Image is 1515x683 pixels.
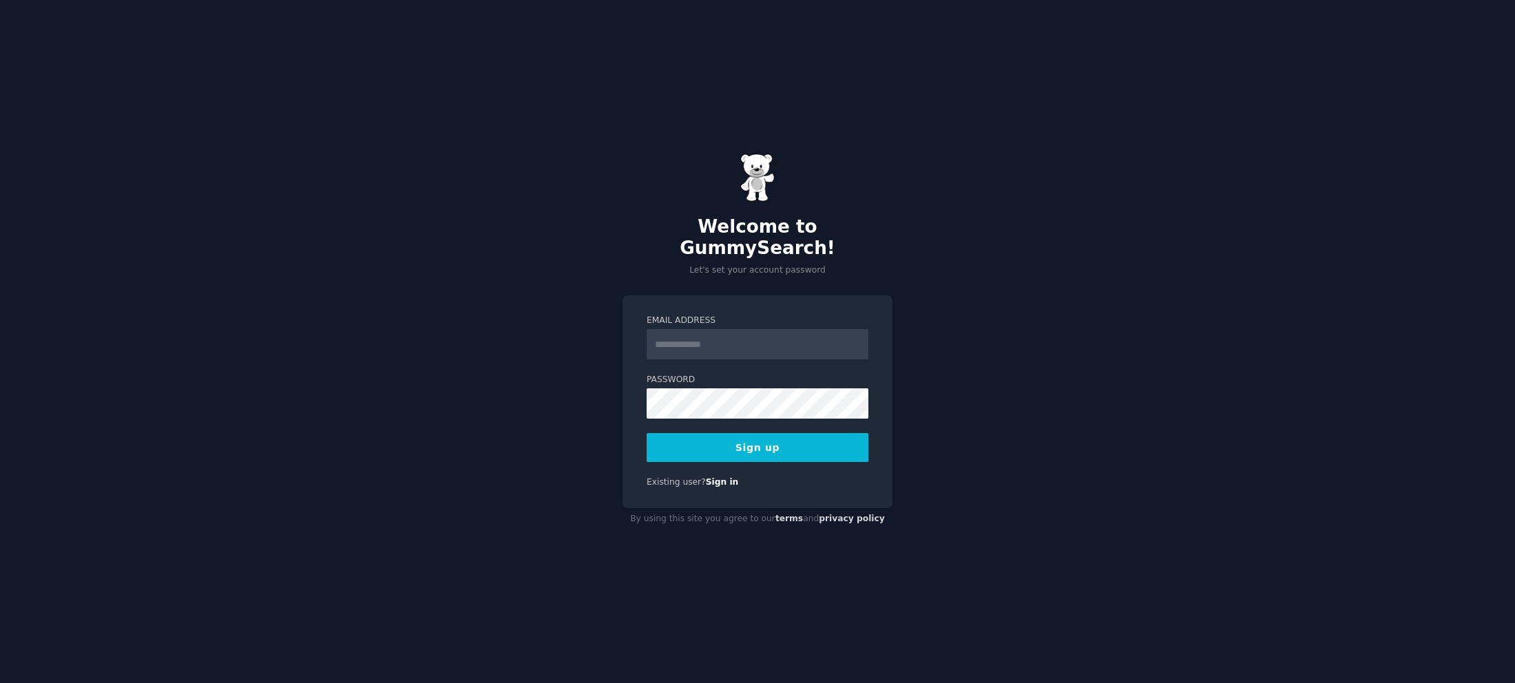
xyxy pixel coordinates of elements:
[647,315,868,327] label: Email Address
[623,508,892,530] div: By using this site you agree to our and
[647,477,706,487] span: Existing user?
[740,154,775,202] img: Gummy Bear
[706,477,739,487] a: Sign in
[647,374,868,386] label: Password
[623,264,892,277] p: Let's set your account password
[647,433,868,462] button: Sign up
[775,514,803,523] a: terms
[819,514,885,523] a: privacy policy
[623,216,892,260] h2: Welcome to GummySearch!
